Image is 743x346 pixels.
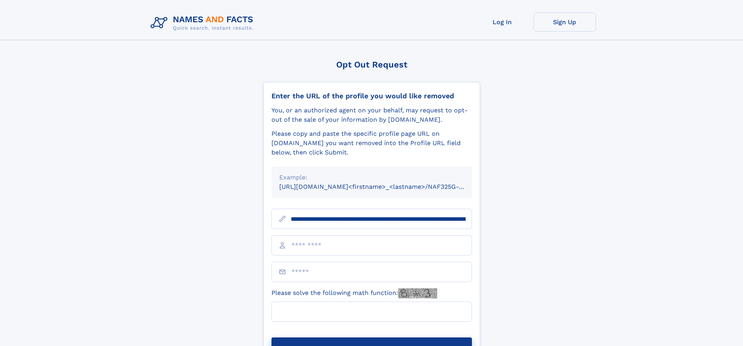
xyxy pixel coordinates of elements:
[534,12,596,32] a: Sign Up
[271,106,472,124] div: You, or an authorized agent on your behalf, may request to opt-out of the sale of your informatio...
[279,183,487,190] small: [URL][DOMAIN_NAME]<firstname>_<lastname>/NAF325G-xxxxxxxx
[271,92,472,100] div: Enter the URL of the profile you would like removed
[263,60,480,69] div: Opt Out Request
[147,12,260,34] img: Logo Names and Facts
[471,12,534,32] a: Log In
[271,288,437,298] label: Please solve the following math function:
[279,173,464,182] div: Example:
[271,129,472,157] div: Please copy and paste the specific profile page URL on [DOMAIN_NAME] you want removed into the Pr...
